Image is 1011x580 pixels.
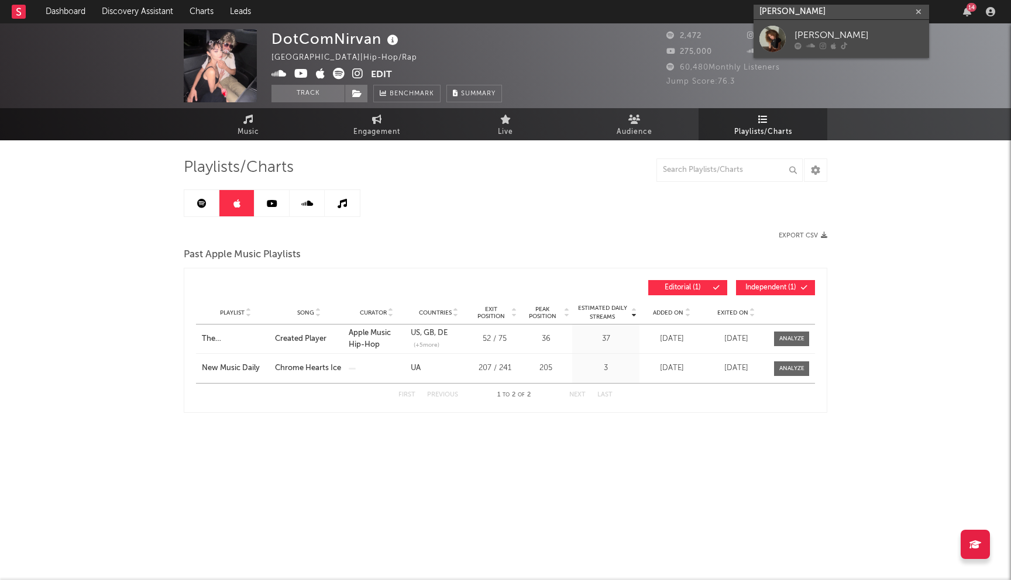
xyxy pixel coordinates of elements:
[473,306,510,320] span: Exit Position
[666,64,780,71] span: 60,480 Monthly Listeners
[747,32,788,40] span: 79,278
[184,248,301,262] span: Past Apple Music Playlists
[482,388,546,402] div: 1 2 2
[707,333,765,345] div: [DATE]
[642,362,701,374] div: [DATE]
[967,3,976,12] div: 14
[297,309,314,316] span: Song
[360,309,387,316] span: Curator
[569,392,586,398] button: Next
[575,362,637,374] div: 3
[238,125,259,139] span: Music
[699,108,827,140] a: Playlists/Charts
[642,333,701,345] div: [DATE]
[666,48,712,56] span: 275,000
[271,85,345,102] button: Track
[707,362,765,374] div: [DATE]
[427,392,458,398] button: Previous
[503,392,510,398] span: to
[271,29,401,49] div: DotComNirvan
[473,333,517,345] div: 52 / 75
[411,364,421,372] a: UA
[570,108,699,140] a: Audience
[312,108,441,140] a: Engagement
[434,329,448,337] a: DE
[575,333,637,345] div: 37
[754,20,929,58] a: [PERSON_NAME]
[963,7,971,16] button: 14
[441,108,570,140] a: Live
[522,306,562,320] span: Peak Position
[617,125,652,139] span: Audience
[734,125,792,139] span: Playlists/Charts
[420,329,434,337] a: GB
[648,280,727,295] button: Editorial(1)
[373,85,441,102] a: Benchmark
[666,32,701,40] span: 2,472
[398,392,415,398] button: First
[275,362,342,374] a: Chrome Hearts Ice
[779,232,827,239] button: Export CSV
[371,68,392,82] button: Edit
[202,333,269,345] a: The [GEOGRAPHIC_DATA]
[275,333,342,345] a: Created Player
[271,51,431,65] div: [GEOGRAPHIC_DATA] | Hip-Hop/Rap
[349,329,391,348] a: Apple Music Hip-Hop
[656,284,710,291] span: Editorial ( 1 )
[717,309,748,316] span: Exited On
[414,341,439,350] span: (+ 5 more)
[518,392,525,398] span: of
[419,309,452,316] span: Countries
[220,309,245,316] span: Playlist
[353,125,400,139] span: Engagement
[446,85,502,102] button: Summary
[498,125,513,139] span: Live
[597,392,613,398] button: Last
[461,91,496,97] span: Summary
[522,362,569,374] div: 205
[202,362,269,374] a: New Music Daily
[754,5,929,19] input: Search for artists
[473,362,517,374] div: 207 / 241
[184,108,312,140] a: Music
[653,309,683,316] span: Added On
[522,333,569,345] div: 36
[747,48,781,56] span: 1,257
[575,304,630,322] span: Estimated Daily Streams
[736,280,815,295] button: Independent(1)
[656,158,803,182] input: Search Playlists/Charts
[666,78,735,85] span: Jump Score: 76.3
[744,284,797,291] span: Independent ( 1 )
[411,329,420,337] a: US
[390,87,434,101] span: Benchmark
[795,28,923,42] div: [PERSON_NAME]
[184,161,294,175] span: Playlists/Charts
